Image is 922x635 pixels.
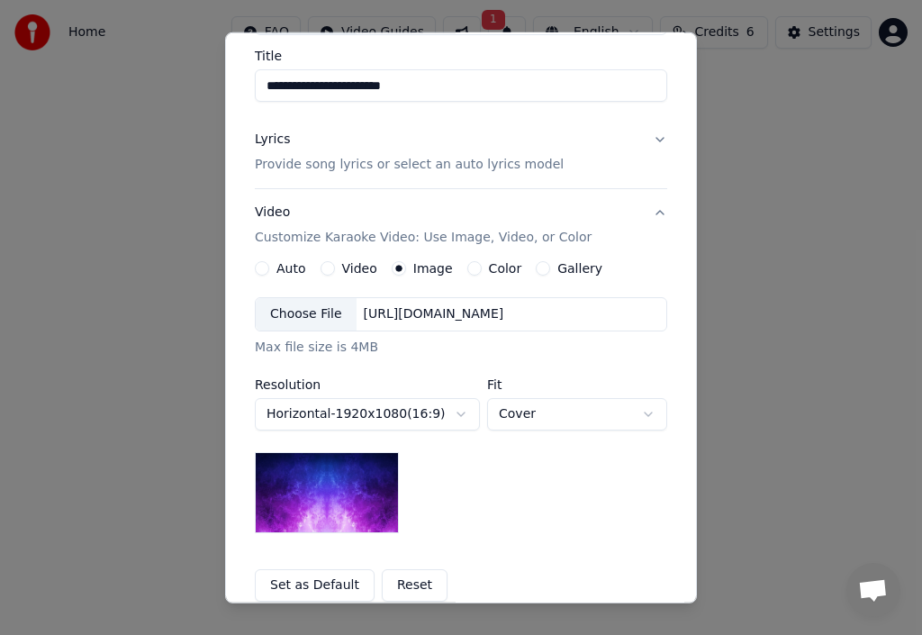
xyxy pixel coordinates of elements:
[382,569,447,602] button: Reset
[255,204,592,247] div: Video
[255,50,667,62] label: Title
[489,262,522,275] label: Color
[557,262,602,275] label: Gallery
[255,156,564,174] p: Provide song lyrics or select an auto lyrics model
[357,305,511,323] div: [URL][DOMAIN_NAME]
[255,339,667,357] div: Max file size is 4MB
[255,116,667,188] button: LyricsProvide song lyrics or select an auto lyrics model
[276,262,306,275] label: Auto
[255,569,375,602] button: Set as Default
[255,261,667,616] div: VideoCustomize Karaoke Video: Use Image, Video, or Color
[255,131,290,149] div: Lyrics
[413,262,453,275] label: Image
[487,378,667,391] label: Fit
[255,189,667,261] button: VideoCustomize Karaoke Video: Use Image, Video, or Color
[256,298,357,331] div: Choose File
[342,262,377,275] label: Video
[255,229,592,247] p: Customize Karaoke Video: Use Image, Video, or Color
[255,378,480,391] label: Resolution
